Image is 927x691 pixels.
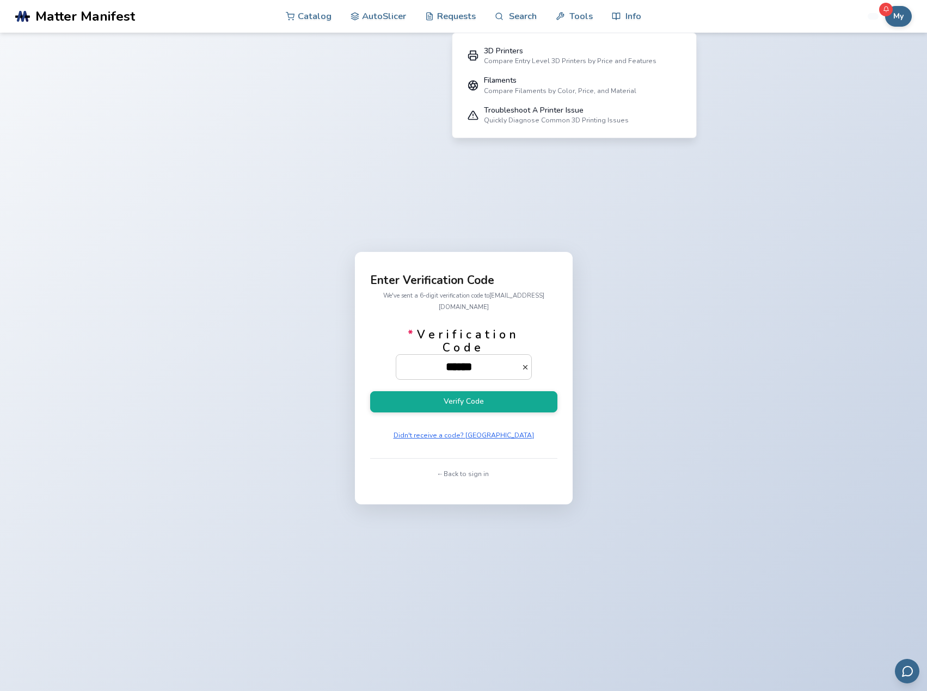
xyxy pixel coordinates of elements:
[460,100,689,130] a: Troubleshoot A Printer IssueQuickly Diagnose Common 3D Printing Issues
[460,41,689,71] a: 3D PrintersCompare Entry Level 3D Printers by Price and Features
[396,328,532,379] label: Verification Code
[35,9,135,24] span: Matter Manifest
[434,466,493,482] button: ← Back to sign in
[484,47,656,55] div: 3D Printers
[895,659,919,683] button: Send feedback via email
[484,116,629,124] div: Quickly Diagnose Common 3D Printing Issues
[370,275,557,286] p: Enter Verification Code
[484,57,656,65] div: Compare Entry Level 3D Printers by Price and Features
[396,355,521,379] input: *Verification Code
[460,71,689,101] a: FilamentsCompare Filaments by Color, Price, and Material
[521,363,532,371] button: *Verification Code
[484,87,636,95] div: Compare Filaments by Color, Price, and Material
[370,391,557,412] button: Verify Code
[885,6,912,27] button: My
[484,106,629,115] div: Troubleshoot A Printer Issue
[390,428,538,443] button: Didn't receive a code? [GEOGRAPHIC_DATA]
[484,76,636,85] div: Filaments
[370,290,557,313] p: We've sent a 6-digit verification code to [EMAIL_ADDRESS][DOMAIN_NAME]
